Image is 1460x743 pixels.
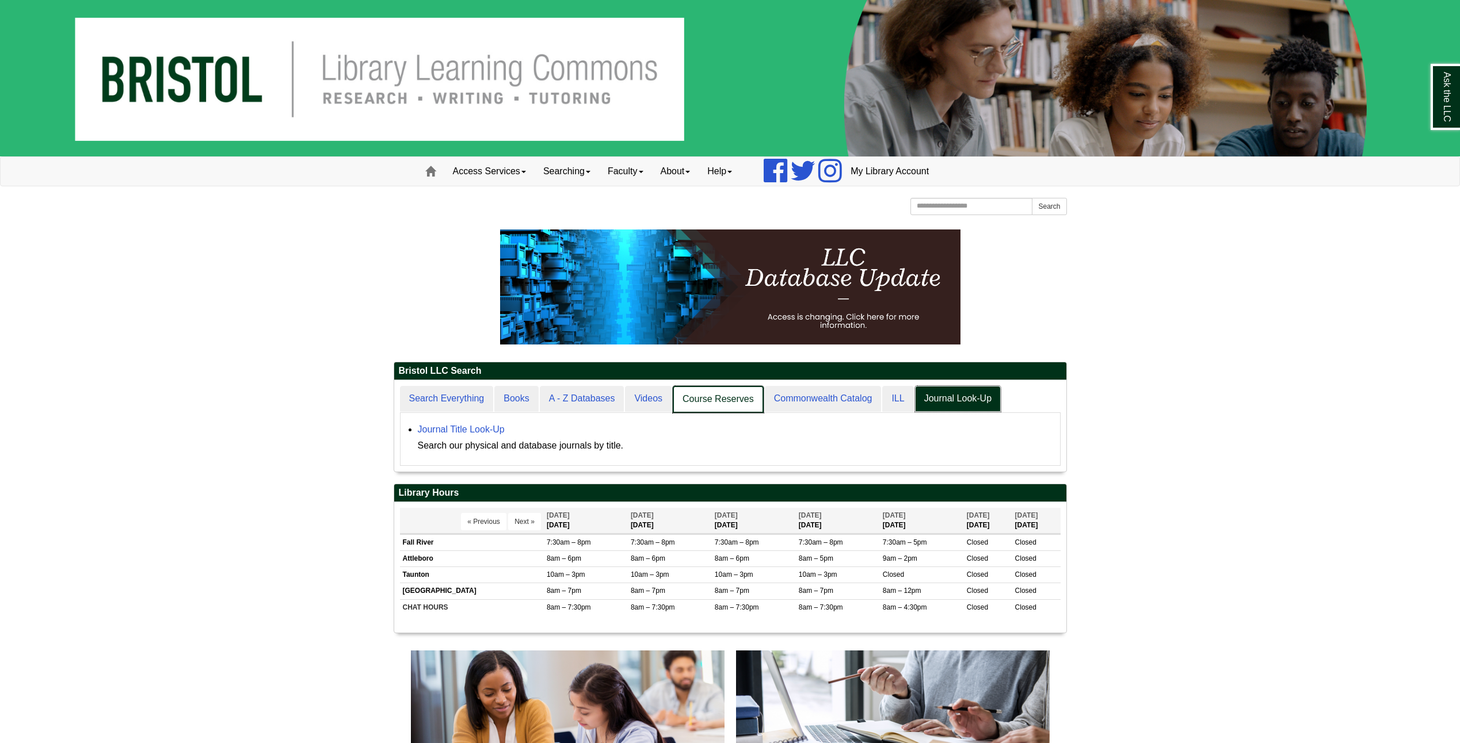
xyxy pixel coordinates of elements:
a: Faculty [599,157,652,186]
td: Attleboro [400,551,544,567]
span: 8am – 7pm [799,587,833,595]
a: Access Services [444,157,535,186]
th: [DATE] [628,508,712,534]
th: [DATE] [964,508,1012,534]
span: Closed [883,570,904,579]
a: Books [494,386,538,412]
span: Closed [1015,570,1036,579]
span: 7:30am – 8pm [799,538,843,546]
span: 10am – 3pm [715,570,753,579]
td: CHAT HOURS [400,599,544,615]
th: [DATE] [544,508,628,534]
a: ILL [882,386,913,412]
span: [DATE] [547,511,570,519]
span: [DATE] [883,511,906,519]
span: 8am – 7pm [715,587,749,595]
span: 8am – 7:30pm [547,603,591,611]
span: 8am – 7pm [547,587,581,595]
div: Search our physical and database journals by title. [418,438,1054,454]
a: Commonwealth Catalog [765,386,882,412]
td: [GEOGRAPHIC_DATA] [400,583,544,599]
span: 10am – 3pm [547,570,585,579]
th: [DATE] [796,508,880,534]
span: Closed [1015,538,1036,546]
span: 8am – 6pm [631,554,665,562]
a: My Library Account [842,157,937,186]
span: 8am – 6pm [715,554,749,562]
th: [DATE] [1012,508,1061,534]
span: [DATE] [631,511,654,519]
h2: Bristol LLC Search [394,362,1066,380]
span: 8am – 12pm [883,587,921,595]
a: Search Everything [400,386,494,412]
span: [DATE] [715,511,738,519]
span: Closed [1015,554,1036,562]
span: Closed [967,538,988,546]
button: Search [1032,198,1066,215]
span: Closed [1015,603,1036,611]
span: 8am – 7:30pm [715,603,759,611]
span: Closed [1015,587,1036,595]
span: 8am – 7:30pm [631,603,675,611]
span: 10am – 3pm [631,570,669,579]
button: Next » [508,513,541,530]
span: 7:30am – 8pm [715,538,759,546]
th: [DATE] [712,508,796,534]
img: HTML tutorial [500,229,960,344]
span: 8am – 5pm [799,554,833,562]
a: Searching [535,157,599,186]
span: 7:30am – 5pm [883,538,927,546]
span: 8am – 7pm [631,587,665,595]
td: Fall River [400,534,544,550]
a: Journal Look-Up [915,386,1001,412]
a: Course Reserves [673,386,764,413]
span: 8am – 7:30pm [799,603,843,611]
span: 9am – 2pm [883,554,917,562]
span: 10am – 3pm [799,570,837,579]
span: Closed [967,554,988,562]
span: [DATE] [799,511,822,519]
a: Videos [625,386,672,412]
span: 7:30am – 8pm [547,538,591,546]
span: Closed [967,570,988,579]
a: A - Z Databases [540,386,624,412]
span: Closed [967,603,988,611]
a: About [652,157,699,186]
span: 8am – 4:30pm [883,603,927,611]
a: Journal Title Look-Up [418,424,505,434]
td: Taunton [400,567,544,583]
button: « Previous [461,513,506,530]
h2: Library Hours [394,484,1066,502]
span: [DATE] [1015,511,1038,519]
span: Closed [967,587,988,595]
a: Help [699,157,741,186]
span: [DATE] [967,511,990,519]
span: 8am – 6pm [547,554,581,562]
th: [DATE] [880,508,964,534]
span: 7:30am – 8pm [631,538,675,546]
